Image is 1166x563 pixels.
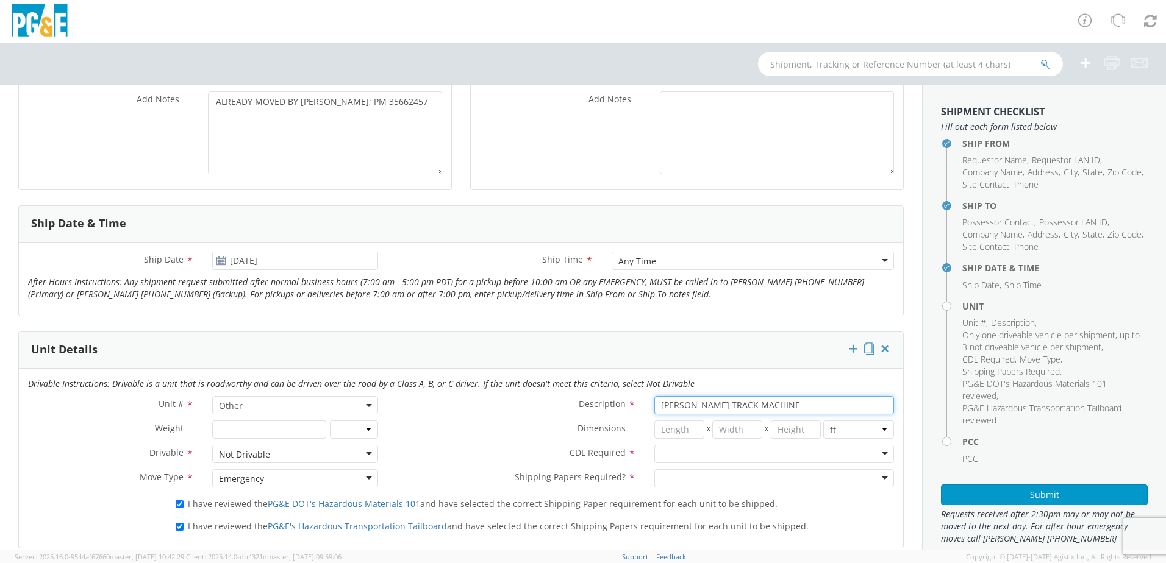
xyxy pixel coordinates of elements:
span: I have reviewed the and have selected the correct Shipping Paper requirement for each unit to be ... [188,498,778,509]
span: Move Type [1020,353,1060,365]
li: , [1020,353,1062,366]
li: , [962,317,988,329]
li: , [962,378,1145,402]
input: I have reviewed thePG&E DOT's Hazardous Materials 101and have selected the correct Shipping Paper... [176,500,184,508]
span: Requestor LAN ID [1032,154,1100,166]
li: , [1039,216,1109,228]
li: , [962,241,1011,253]
span: Address [1028,228,1059,240]
h4: Unit [962,302,1148,311]
a: Support [622,552,648,561]
span: CDL Required [962,353,1015,365]
li: , [1082,228,1104,241]
li: , [962,279,1001,291]
span: Add Notes [588,93,631,105]
input: Height [771,420,821,439]
span: Only one driveable vehicle per shipment, up to 3 not driveable vehicle per shipment [962,329,1140,353]
span: State [1082,228,1103,240]
span: Requestor Name [962,154,1027,166]
span: Zip Code [1107,166,1142,178]
span: Unit # [962,317,986,328]
h4: Ship From [962,139,1148,148]
span: Company Name [962,166,1023,178]
h4: Ship To [962,201,1148,210]
span: Drivable [149,447,184,458]
li: , [1028,166,1060,179]
span: Ship Time [1004,279,1042,291]
span: PCC [962,453,978,464]
h4: PCC [962,437,1148,446]
span: Description [579,398,626,409]
input: I have reviewed thePG&E's Hazardous Transportation Tailboardand have selected the correct Shippin... [176,523,184,531]
li: , [1107,166,1143,179]
div: Any Time [618,255,656,267]
i: After Hours Instructions: Any shipment request submitted after normal business hours (7:00 am - 5... [28,276,864,300]
strong: Shipment Checklist [941,105,1045,118]
span: Copyright © [DATE]-[DATE] Agistix Inc., All Rights Reserved [966,552,1151,562]
span: Move Type [140,471,184,483]
li: , [1032,154,1102,166]
input: Width [712,420,762,439]
span: Ship Time [542,253,583,265]
i: Drivable Instructions: Drivable is a unit that is roadworthy and can be driven over the road by a... [28,378,695,389]
span: Address [1028,166,1059,178]
button: Submit [941,484,1148,505]
span: CDL Required [570,447,626,458]
span: master, [DATE] 10:42:29 [110,552,184,561]
li: , [962,216,1036,228]
span: Shipping Papers Required? [515,471,626,483]
span: Fill out each form listed below [941,121,1148,133]
li: , [1028,228,1060,241]
span: Description [991,317,1035,328]
h3: Ship Date & Time [31,218,126,230]
span: Shipping Papers Required [962,366,1060,377]
span: Possessor LAN ID [1039,216,1107,228]
span: Site Contact [962,241,1009,252]
h3: Unit Details [31,344,98,356]
span: X [762,420,771,439]
span: Other [212,396,378,414]
div: Not Drivable [219,448,270,461]
span: Client: 2025.14.0-db4321d [186,552,342,561]
li: , [962,154,1029,166]
li: , [1064,166,1079,179]
input: Length [654,420,704,439]
a: Feedback [656,552,686,561]
span: Phone [1014,241,1039,252]
span: Weight [155,422,184,434]
span: Company Name [962,228,1023,240]
li: , [962,366,1062,378]
li: , [1107,228,1143,241]
span: State [1082,166,1103,178]
span: Dimensions [578,422,626,434]
li: , [1082,166,1104,179]
span: Possessor Contact [962,216,1034,228]
li: , [962,228,1025,241]
span: Requests received after 2:30pm may or may not be moved to the next day. For after hour emergency ... [941,508,1148,545]
span: Unit # [159,398,184,409]
a: PG&E DOT's Hazardous Materials 101 [268,498,420,509]
li: , [991,317,1037,329]
span: master, [DATE] 09:59:06 [267,552,342,561]
span: Other [219,400,371,411]
span: Ship Date [962,279,1000,291]
span: Ship Date [144,253,184,265]
input: Shipment, Tracking or Reference Number (at least 4 chars) [758,52,1063,76]
span: I have reviewed the and have selected the correct Shipping Papers requirement for each unit to be... [188,520,809,532]
div: Emergency [219,473,264,485]
span: Site Contact [962,179,1009,190]
span: City [1064,228,1078,240]
span: Add Notes [137,93,179,105]
img: pge-logo-06675f144f4cfa6a6814.png [9,4,70,40]
li: , [962,353,1017,366]
span: City [1064,166,1078,178]
span: Phone [1014,179,1039,190]
span: X [704,420,713,439]
li: , [1064,228,1079,241]
li: , [962,329,1145,353]
span: PG&E DOT's Hazardous Materials 101 reviewed [962,378,1107,402]
span: Zip Code [1107,228,1142,240]
li: , [962,166,1025,179]
span: Server: 2025.16.0-9544af67660 [15,552,184,561]
a: PG&E's Hazardous Transportation Tailboard [268,520,447,532]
